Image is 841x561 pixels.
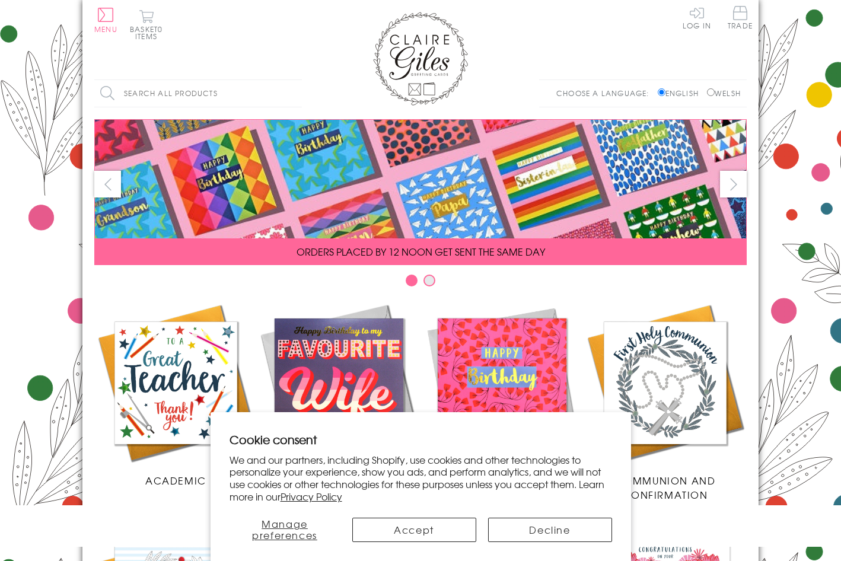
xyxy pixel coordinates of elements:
[658,88,705,98] label: English
[130,9,163,40] button: Basket0 items
[373,12,468,106] img: Claire Giles Greetings Cards
[352,518,476,542] button: Accept
[297,244,545,259] span: ORDERS PLACED BY 12 NOON GET SENT THE SAME DAY
[488,518,612,542] button: Decline
[230,518,340,542] button: Manage preferences
[145,473,206,487] span: Academic
[720,171,747,197] button: next
[683,6,711,29] a: Log In
[728,6,753,31] a: Trade
[94,301,257,487] a: Academic
[556,88,655,98] p: Choose a language:
[94,80,302,107] input: Search all products
[290,80,302,107] input: Search
[423,275,435,286] button: Carousel Page 2
[230,454,612,503] p: We and our partners, including Shopify, use cookies and other technologies to personalize your ex...
[658,88,665,96] input: English
[707,88,741,98] label: Welsh
[257,301,420,487] a: New Releases
[584,301,747,502] a: Communion and Confirmation
[252,517,317,542] span: Manage preferences
[230,431,612,448] h2: Cookie consent
[94,8,117,33] button: Menu
[707,88,715,96] input: Welsh
[94,171,121,197] button: prev
[406,275,418,286] button: Carousel Page 1 (Current Slide)
[281,489,342,503] a: Privacy Policy
[420,301,584,487] a: Birthdays
[94,24,117,34] span: Menu
[135,24,163,42] span: 0 items
[615,473,716,502] span: Communion and Confirmation
[728,6,753,29] span: Trade
[94,274,747,292] div: Carousel Pagination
